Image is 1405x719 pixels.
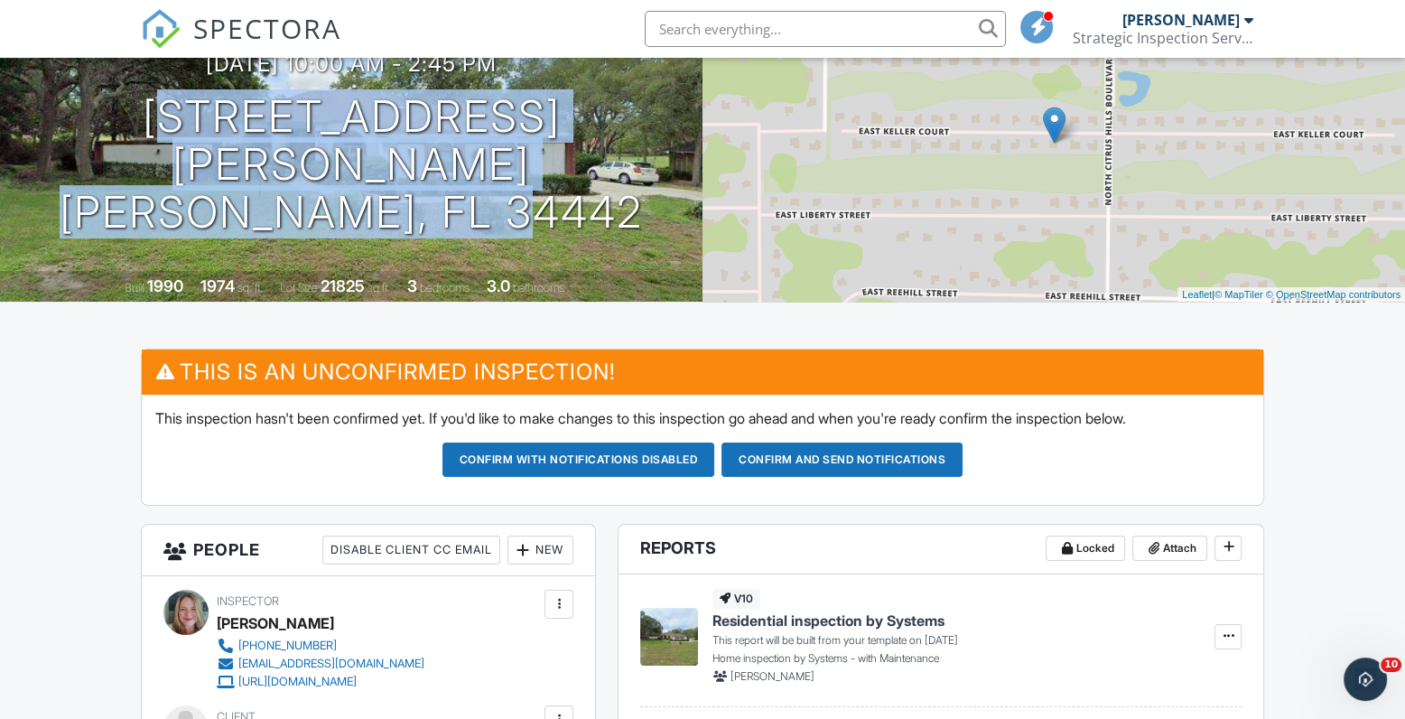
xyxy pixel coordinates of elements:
[513,281,564,294] span: bathrooms
[193,9,341,47] span: SPECTORA
[217,594,279,608] span: Inspector
[1344,658,1387,701] iframe: Intercom live chat
[217,673,424,691] a: [URL][DOMAIN_NAME]
[1177,287,1405,303] div: |
[155,408,1251,428] p: This inspection hasn't been confirmed yet. If you'd like to make changes to this inspection go ah...
[420,281,470,294] span: bedrooms
[321,276,365,295] div: 21825
[1072,29,1252,47] div: Strategic Inspection Services
[237,281,263,294] span: sq. ft.
[29,93,674,236] h1: [STREET_ADDRESS][PERSON_NAME] [PERSON_NAME], FL 34442
[238,639,337,653] div: [PHONE_NUMBER]
[217,610,334,637] div: [PERSON_NAME]
[1381,658,1401,672] span: 10
[1121,11,1239,29] div: [PERSON_NAME]
[1266,289,1400,300] a: © OpenStreetMap contributors
[125,281,144,294] span: Built
[368,281,390,294] span: sq.ft.
[442,443,715,477] button: Confirm with notifications disabled
[507,536,573,565] div: New
[721,443,963,477] button: Confirm and send notifications
[206,51,497,76] h3: [DATE] 10:00 am - 2:45 pm
[142,350,1264,394] h3: This is an Unconfirmed Inspection!
[1182,289,1212,300] a: Leaflet
[407,276,417,295] div: 3
[238,657,424,671] div: [EMAIL_ADDRESS][DOMAIN_NAME]
[141,9,181,49] img: The Best Home Inspection Software - Spectora
[645,11,1006,47] input: Search everything...
[217,655,424,673] a: [EMAIL_ADDRESS][DOMAIN_NAME]
[238,675,357,689] div: [URL][DOMAIN_NAME]
[142,525,596,576] h3: People
[322,536,500,565] div: Disable Client CC Email
[147,276,183,295] div: 1990
[141,24,341,62] a: SPECTORA
[200,276,235,295] div: 1974
[1214,289,1263,300] a: © MapTiler
[280,281,318,294] span: Lot Size
[487,276,510,295] div: 3.0
[217,637,424,655] a: [PHONE_NUMBER]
